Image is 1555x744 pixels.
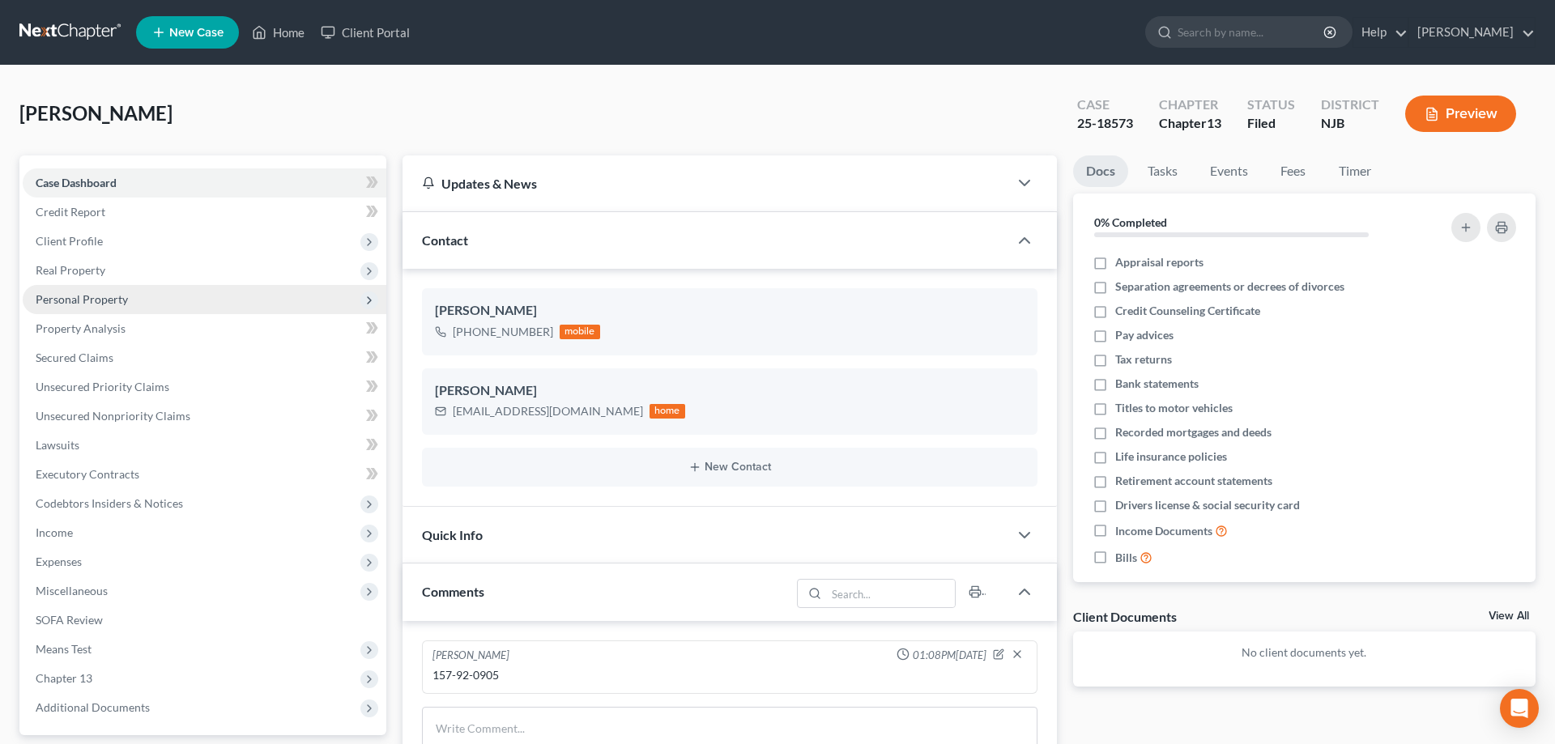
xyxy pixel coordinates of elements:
[1178,17,1326,47] input: Search by name...
[244,18,313,47] a: Home
[36,321,126,335] span: Property Analysis
[36,642,92,656] span: Means Test
[19,101,173,125] span: [PERSON_NAME]
[1409,18,1535,47] a: [PERSON_NAME]
[1115,550,1137,566] span: Bills
[36,380,169,393] span: Unsecured Priority Claims
[1267,155,1319,187] a: Fees
[36,176,117,189] span: Case Dashboard
[23,343,386,372] a: Secured Claims
[36,467,139,481] span: Executory Contracts
[1086,644,1523,661] p: No client documents yet.
[1115,254,1204,270] span: Appraisal reports
[23,606,386,635] a: SOFA Review
[23,314,386,343] a: Property Analysis
[422,584,484,599] span: Comments
[1197,155,1261,187] a: Events
[1115,303,1260,319] span: Credit Counseling Certificate
[313,18,418,47] a: Client Portal
[36,700,150,714] span: Additional Documents
[1489,610,1529,622] a: View All
[1159,114,1221,133] div: Chapter
[1500,689,1539,728] div: Open Intercom Messenger
[36,351,113,364] span: Secured Claims
[1115,473,1272,489] span: Retirement account statements
[36,555,82,568] span: Expenses
[422,175,989,192] div: Updates & News
[826,580,955,607] input: Search...
[1077,114,1133,133] div: 25-18573
[23,402,386,431] a: Unsecured Nonpriority Claims
[1207,115,1221,130] span: 13
[435,381,1025,401] div: [PERSON_NAME]
[1115,376,1199,392] span: Bank statements
[453,403,643,419] div: [EMAIL_ADDRESS][DOMAIN_NAME]
[23,372,386,402] a: Unsecured Priority Claims
[650,404,685,419] div: home
[435,301,1025,321] div: [PERSON_NAME]
[1115,523,1212,539] span: Income Documents
[1247,96,1295,114] div: Status
[1326,155,1384,187] a: Timer
[23,198,386,227] a: Credit Report
[1321,96,1379,114] div: District
[36,438,79,452] span: Lawsuits
[36,584,108,597] span: Miscellaneous
[913,648,986,663] span: 01:08PM[DATE]
[453,324,553,340] div: [PHONE_NUMBER]
[1115,351,1172,368] span: Tax returns
[1115,424,1272,440] span: Recorded mortgages and deeds
[1247,114,1295,133] div: Filed
[1094,215,1167,229] strong: 0% Completed
[1115,327,1174,343] span: Pay advices
[36,525,73,539] span: Income
[1077,96,1133,114] div: Case
[560,325,600,339] div: mobile
[1115,449,1227,465] span: Life insurance policies
[169,27,224,39] span: New Case
[36,292,128,306] span: Personal Property
[36,205,105,219] span: Credit Report
[422,527,483,542] span: Quick Info
[1405,96,1516,132] button: Preview
[36,409,190,423] span: Unsecured Nonpriority Claims
[1073,155,1128,187] a: Docs
[432,648,509,664] div: [PERSON_NAME]
[23,168,386,198] a: Case Dashboard
[36,613,103,627] span: SOFA Review
[1073,608,1177,625] div: Client Documents
[36,671,92,685] span: Chapter 13
[432,667,1027,683] div: 157-92-0905
[1353,18,1408,47] a: Help
[1115,278,1344,295] span: Separation agreements or decrees of divorces
[422,232,468,248] span: Contact
[23,460,386,489] a: Executory Contracts
[1115,400,1233,416] span: Titles to motor vehicles
[1159,96,1221,114] div: Chapter
[36,263,105,277] span: Real Property
[23,431,386,460] a: Lawsuits
[435,461,1025,474] button: New Contact
[36,234,103,248] span: Client Profile
[1115,497,1300,513] span: Drivers license & social security card
[36,496,183,510] span: Codebtors Insiders & Notices
[1321,114,1379,133] div: NJB
[1135,155,1191,187] a: Tasks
